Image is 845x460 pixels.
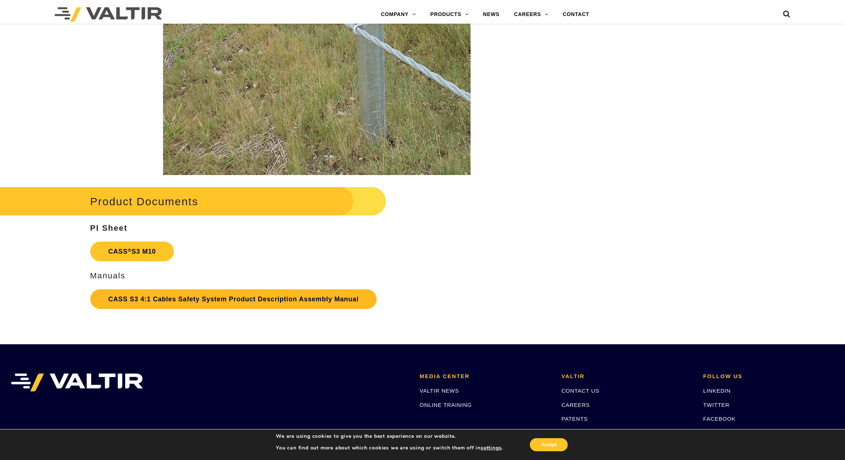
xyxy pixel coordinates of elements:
a: CONTACT [555,7,596,22]
a: CAREERS [562,402,590,408]
a: CASS®S3 M10 [90,242,174,261]
h2: VALTIR [562,373,693,380]
button: settings [481,445,501,451]
a: COMPANY [374,7,423,22]
button: Accept [530,438,568,451]
a: CONTACT US [562,388,599,394]
p: You can find out more about which cookies we are using or switch them off in . [276,445,503,451]
a: ONLINE TRAINING [420,402,472,408]
img: Valtir [55,7,162,22]
a: LINKEDIN [703,388,731,394]
a: TWITTER [703,402,729,408]
a: CASS S3 4:1 Cables Safety System Product Description Assembly Manual [90,289,377,309]
strong: PI Sheet [90,223,128,233]
a: VALTIR NEWS [420,388,459,394]
sup: ® [128,247,132,253]
a: PATENTS [562,416,588,422]
p: We are using cookies to give you the best experience on our website. [276,433,503,440]
a: FACEBOOK [703,416,735,422]
img: VALTIR [11,373,143,392]
a: CAREERS [507,7,556,22]
h2: FOLLOW US [703,373,834,380]
h3: Manuals [90,271,544,280]
h2: MEDIA CENTER [420,373,551,380]
a: PRODUCTS [423,7,476,22]
a: NEWS [476,7,507,22]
